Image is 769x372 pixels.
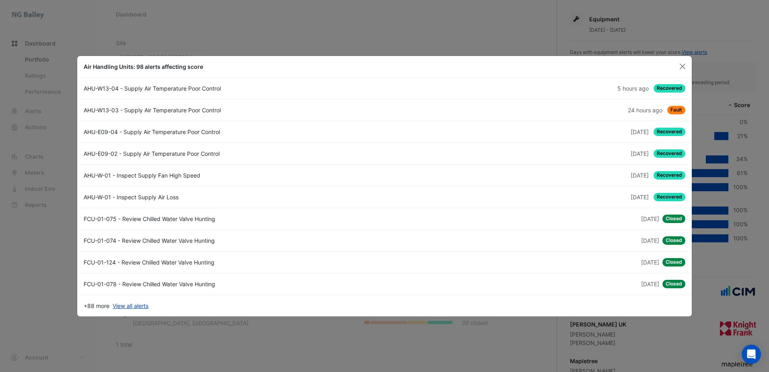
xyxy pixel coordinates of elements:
span: Mon 13-Oct-2025 10:15 BST [631,150,649,157]
div: FCU-01-124 - Review Chilled Water Valve Hunting [79,258,384,267]
span: Recovered [654,84,685,93]
button: Close [676,60,689,72]
div: AHU-W13-04 - Supply Air Temperature Poor Control [79,84,384,93]
span: Mon 13-Oct-2025 12:00 BST [628,107,662,114]
span: Fri 10-Oct-2025 13:46 BST [631,194,649,200]
div: FCU-01-074 - Review Chilled Water Valve Hunting [79,236,384,245]
div: FCU-01-078 - Review Chilled Water Valve Hunting [79,280,384,288]
span: Closed [662,215,685,223]
span: +88 more [84,302,109,310]
span: Mon 13-Oct-2025 10:31 BST [631,128,649,135]
div: AHU-E09-04 - Supply Air Temperature Poor Control [79,128,384,136]
span: Recovered [654,193,685,201]
span: Thu 09-Oct-2025 09:53 BST [641,281,659,287]
span: Recovered [654,128,685,136]
span: Thu 09-Oct-2025 09:53 BST [641,237,659,244]
span: Closed [662,280,685,288]
span: Closed [662,258,685,267]
span: Fault [667,106,685,114]
div: Open Intercom Messenger [742,345,761,364]
div: AHU-W-01 - Inspect Supply Air Loss [79,193,384,201]
div: FCU-01-075 - Review Chilled Water Valve Hunting [79,215,384,223]
a: View all alerts [113,302,148,310]
span: Mon 13-Oct-2025 10:00 BST [631,172,649,179]
div: AHU-W-01 - Inspect Supply Fan High Speed [79,171,384,180]
span: Closed [662,236,685,245]
div: AHU-W13-03 - Supply Air Temperature Poor Control [79,106,384,114]
span: Recovered [654,171,685,180]
div: AHU-E09-02 - Supply Air Temperature Poor Control [79,149,384,158]
b: Air Handling Units: 98 alerts affecting score [84,63,203,70]
span: Thu 09-Oct-2025 09:53 BST [641,215,659,222]
span: Tue 14-Oct-2025 07:15 BST [617,85,649,92]
span: Thu 09-Oct-2025 09:53 BST [641,259,659,266]
span: Recovered [654,149,685,158]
